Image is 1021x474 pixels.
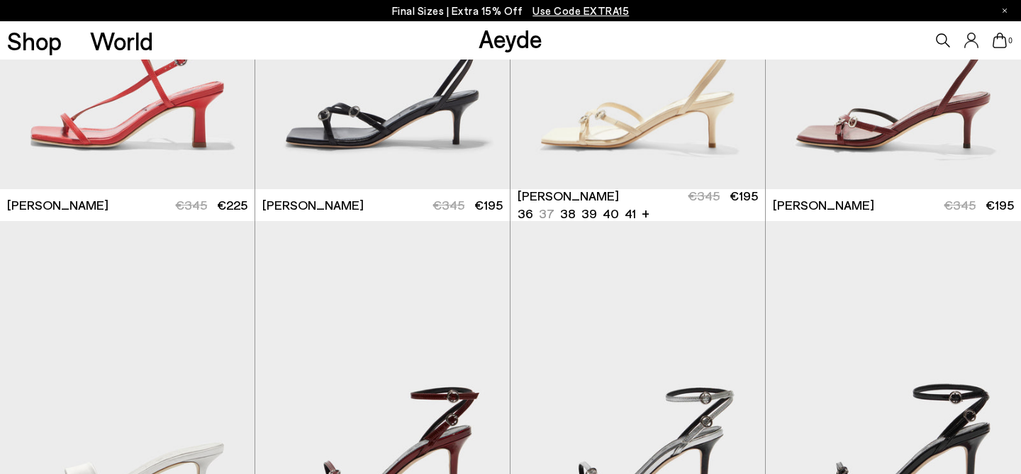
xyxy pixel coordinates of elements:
[642,203,649,222] li: +
[217,197,247,213] span: €225
[479,23,542,53] a: Aeyde
[90,28,153,53] a: World
[532,4,629,17] span: Navigate to /collections/ss25-final-sizes
[773,196,874,214] span: [PERSON_NAME]
[175,197,207,213] span: €345
[944,197,976,213] span: €345
[392,2,630,20] p: Final Sizes | Extra 15% Off
[766,189,1021,221] a: [PERSON_NAME] €345 €195
[255,189,510,221] a: [PERSON_NAME] €345 €195
[433,197,464,213] span: €345
[518,205,632,222] ul: variant
[510,189,765,221] a: [PERSON_NAME] 36 37 38 39 40 41 + €345 €195
[993,33,1007,48] a: 0
[581,205,597,222] li: 39
[986,197,1014,213] span: €195
[603,205,619,222] li: 40
[474,197,503,213] span: €195
[688,188,720,203] span: €345
[262,196,364,214] span: [PERSON_NAME]
[518,187,619,205] span: [PERSON_NAME]
[7,196,108,214] span: [PERSON_NAME]
[7,28,62,53] a: Shop
[560,205,576,222] li: 38
[518,205,533,222] li: 36
[1007,37,1014,45] span: 0
[730,188,758,203] span: €195
[625,205,636,222] li: 41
